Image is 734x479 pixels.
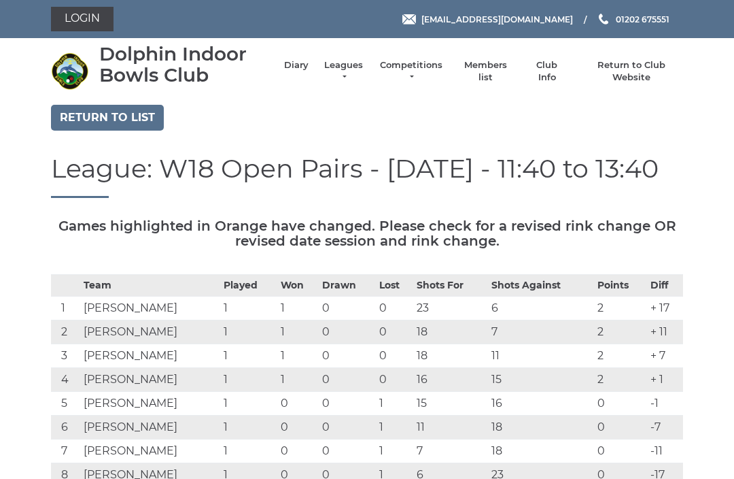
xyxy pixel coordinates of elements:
[647,344,683,368] td: + 7
[599,14,608,24] img: Phone us
[376,392,414,416] td: 1
[413,275,488,297] th: Shots For
[80,344,220,368] td: [PERSON_NAME]
[488,275,594,297] th: Shots Against
[413,392,488,416] td: 15
[319,368,376,392] td: 0
[319,344,376,368] td: 0
[527,59,567,84] a: Club Info
[413,440,488,463] td: 7
[220,368,277,392] td: 1
[376,440,414,463] td: 1
[51,320,80,344] td: 2
[277,368,319,392] td: 1
[488,368,594,392] td: 15
[647,392,683,416] td: -1
[51,7,113,31] a: Login
[51,52,88,90] img: Dolphin Indoor Bowls Club
[376,275,414,297] th: Lost
[319,416,376,440] td: 0
[319,275,376,297] th: Drawn
[80,275,220,297] th: Team
[647,297,683,320] td: + 17
[80,416,220,440] td: [PERSON_NAME]
[80,320,220,344] td: [PERSON_NAME]
[647,275,683,297] th: Diff
[488,440,594,463] td: 18
[51,416,80,440] td: 6
[488,344,594,368] td: 11
[319,392,376,416] td: 0
[488,416,594,440] td: 18
[594,297,647,320] td: 2
[647,368,683,392] td: + 1
[376,344,414,368] td: 0
[220,275,277,297] th: Played
[580,59,683,84] a: Return to Club Website
[220,297,277,320] td: 1
[277,416,319,440] td: 0
[277,320,319,344] td: 1
[413,416,488,440] td: 11
[51,368,80,392] td: 4
[51,392,80,416] td: 5
[413,344,488,368] td: 18
[51,105,164,131] a: Return to list
[80,297,220,320] td: [PERSON_NAME]
[277,344,319,368] td: 1
[220,344,277,368] td: 1
[594,320,647,344] td: 2
[277,440,319,463] td: 0
[220,392,277,416] td: 1
[457,59,513,84] a: Members list
[80,368,220,392] td: [PERSON_NAME]
[51,297,80,320] td: 1
[421,14,573,24] span: [EMAIL_ADDRESS][DOMAIN_NAME]
[376,297,414,320] td: 0
[220,416,277,440] td: 1
[319,297,376,320] td: 0
[277,392,319,416] td: 0
[51,440,80,463] td: 7
[594,440,647,463] td: 0
[51,218,683,248] h5: Games highlighted in Orange have changed. Please check for a revised rink change OR revised date ...
[488,297,594,320] td: 6
[284,59,309,71] a: Diary
[322,59,365,84] a: Leagues
[594,368,647,392] td: 2
[413,297,488,320] td: 23
[376,320,414,344] td: 0
[594,344,647,368] td: 2
[80,440,220,463] td: [PERSON_NAME]
[594,416,647,440] td: 0
[277,275,319,297] th: Won
[647,320,683,344] td: + 11
[402,13,573,26] a: Email [EMAIL_ADDRESS][DOMAIN_NAME]
[319,320,376,344] td: 0
[376,416,414,440] td: 1
[80,392,220,416] td: [PERSON_NAME]
[488,320,594,344] td: 7
[413,320,488,344] td: 18
[376,368,414,392] td: 0
[402,14,416,24] img: Email
[647,416,683,440] td: -7
[413,368,488,392] td: 16
[616,14,669,24] span: 01202 675551
[594,392,647,416] td: 0
[99,44,270,86] div: Dolphin Indoor Bowls Club
[488,392,594,416] td: 16
[379,59,444,84] a: Competitions
[319,440,376,463] td: 0
[220,320,277,344] td: 1
[51,344,80,368] td: 3
[597,13,669,26] a: Phone us 01202 675551
[220,440,277,463] td: 1
[647,440,683,463] td: -11
[277,297,319,320] td: 1
[51,154,683,199] h1: League: W18 Open Pairs - [DATE] - 11:40 to 13:40
[594,275,647,297] th: Points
